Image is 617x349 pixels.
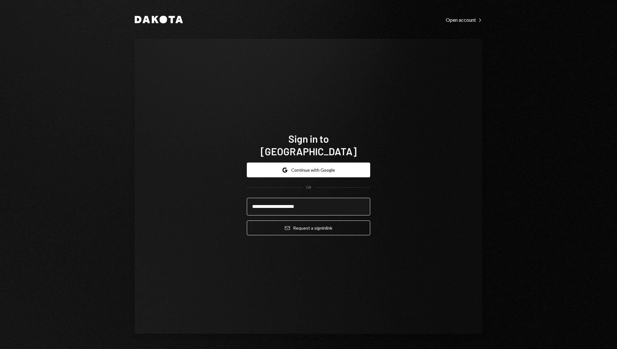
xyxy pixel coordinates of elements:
button: Continue with Google [247,163,370,177]
a: Open account [446,16,482,23]
div: Open account [446,17,482,23]
h1: Sign in to [GEOGRAPHIC_DATA] [247,132,370,157]
div: OR [306,185,311,190]
button: Request a signinlink [247,220,370,235]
